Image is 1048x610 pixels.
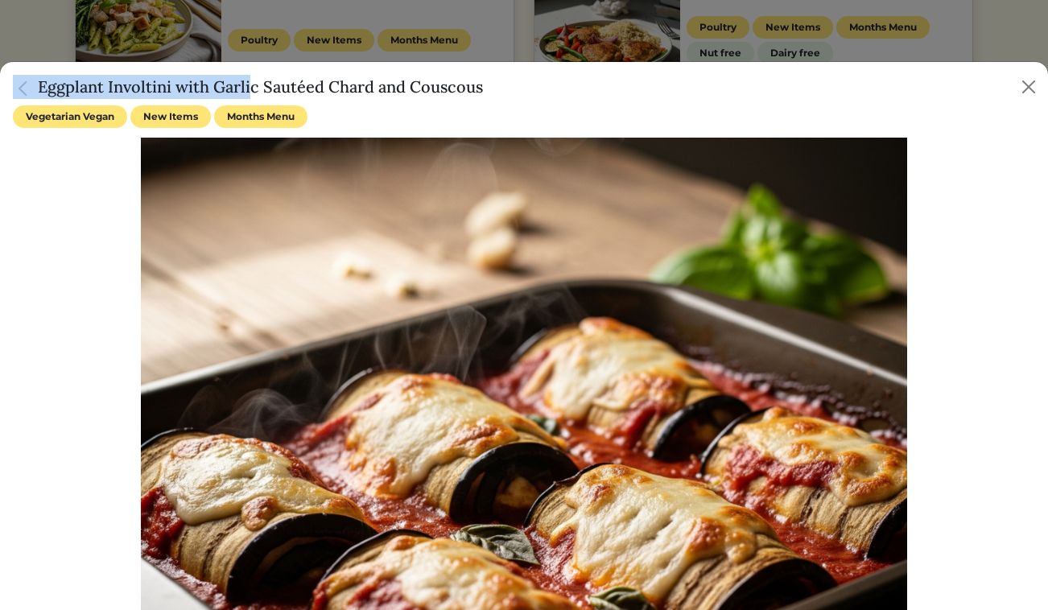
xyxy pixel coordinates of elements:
[13,78,34,99] img: back_caret-0738dc900bf9763b5e5a40894073b948e17d9601fd527fca9689b06ce300169f.svg
[13,75,483,99] h5: Eggplant Involtini with Garlic Sautéed Chard and Couscous
[1016,74,1042,100] button: Close
[13,76,38,97] a: Close
[130,105,211,128] span: New Items
[214,105,307,128] span: Months Menu
[13,105,127,128] span: Vegetarian Vegan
